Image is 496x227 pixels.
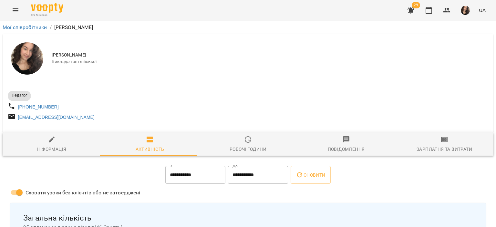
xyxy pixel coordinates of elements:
[18,104,59,109] a: [PHONE_NUMBER]
[54,24,93,31] p: [PERSON_NAME]
[3,24,493,31] nav: breadcrumb
[52,58,488,65] span: Викладач англійської
[37,145,67,153] div: Інформація
[50,24,52,31] li: /
[8,3,23,18] button: Menu
[230,145,266,153] div: Робочі години
[479,7,486,14] span: UA
[476,4,488,16] button: UA
[31,3,63,13] img: Voopty Logo
[8,93,31,98] span: Педагог
[3,24,47,30] a: Мої співробітники
[31,13,63,17] span: For Business
[328,145,365,153] div: Повідомлення
[461,6,470,15] img: af1f68b2e62f557a8ede8df23d2b6d50.jpg
[18,115,95,120] a: [EMAIL_ADDRESS][DOMAIN_NAME]
[52,52,488,58] span: [PERSON_NAME]
[296,171,325,179] span: Оновити
[23,213,473,223] span: Загальна кількість
[417,145,472,153] div: Зарплатня та Витрати
[412,2,420,8] span: 29
[291,166,330,184] button: Оновити
[136,145,164,153] div: Активність
[11,42,43,75] img: Самчук Анастасія Олександрівна
[26,189,140,197] span: Сховати уроки без клієнтів або не затверджені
